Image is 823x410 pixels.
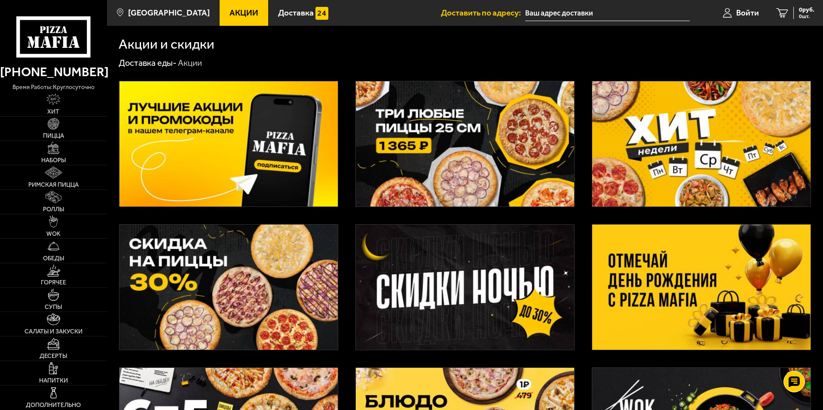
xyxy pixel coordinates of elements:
span: 0 руб. [799,7,814,13]
span: Хит [47,109,59,115]
span: Горячее [41,280,66,286]
span: Обеды [43,256,64,262]
img: 15daf4d41897b9f0e9f617042186c801.svg [315,7,328,20]
div: Акции [178,58,202,69]
span: 0 шт. [799,14,814,19]
a: Доставка еды- [119,58,177,68]
span: Доставка [278,9,314,17]
span: Доставить по адресу: [441,9,525,17]
span: Десерты [40,353,67,359]
span: Напитки [39,378,68,384]
span: Роллы [43,207,64,213]
span: Салаты и закуски [24,329,83,335]
span: Дополнительно [26,402,81,408]
span: Римская пицца [28,182,79,188]
span: [GEOGRAPHIC_DATA] [128,9,210,17]
span: Супы [45,304,62,310]
span: Наборы [41,157,66,163]
span: Акции [229,9,258,17]
span: Пицца [43,133,64,139]
h1: Акции и скидки [119,37,214,51]
span: WOK [46,231,61,237]
input: Ваш адрес доставки [525,5,690,21]
span: Войти [736,9,759,17]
